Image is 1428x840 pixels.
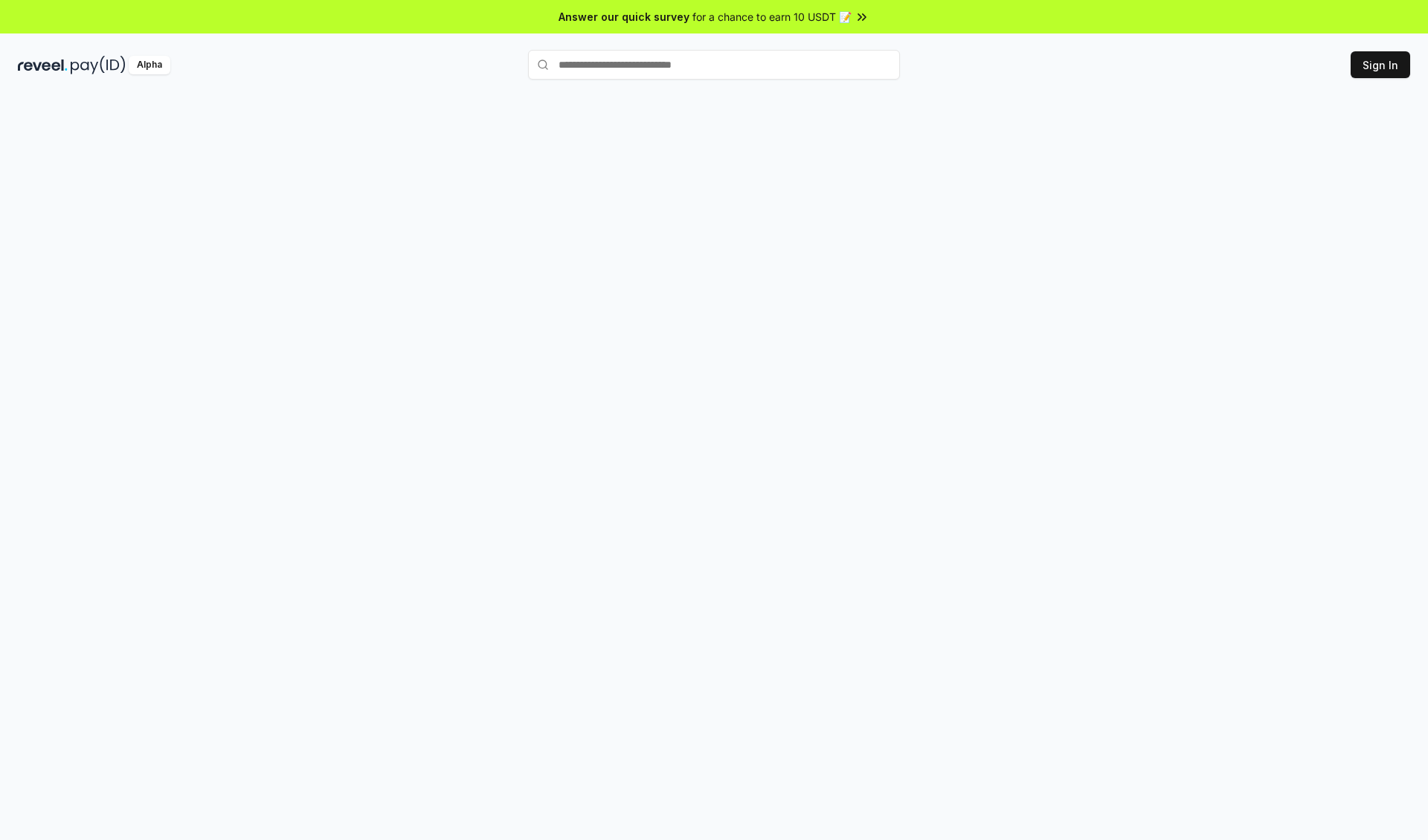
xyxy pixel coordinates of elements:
span: for a chance to earn 10 USDT 📝 [692,9,852,25]
button: Sign In [1351,51,1410,78]
img: reveel_dark [18,56,68,74]
span: Answer our quick survey [559,9,689,25]
div: Alpha [129,56,170,74]
img: pay_id [71,56,126,74]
